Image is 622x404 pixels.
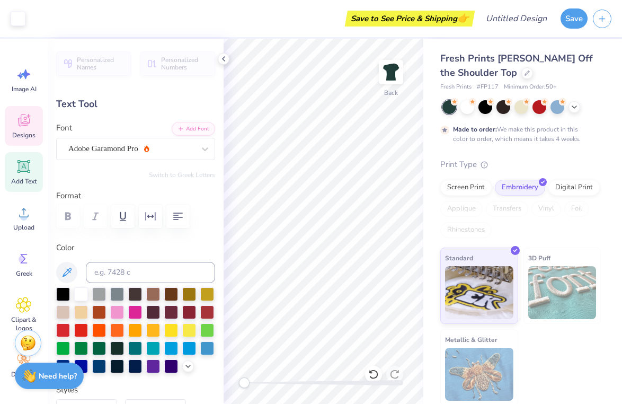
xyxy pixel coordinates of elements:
[445,348,513,401] img: Metallic & Glitter
[440,201,483,217] div: Applique
[453,125,497,134] strong: Made to order:
[86,262,215,283] input: e.g. 7428 c
[528,266,597,319] img: 3D Puff
[6,315,41,332] span: Clipart & logos
[172,122,215,136] button: Add Font
[440,159,601,171] div: Print Type
[16,269,32,278] span: Greek
[149,171,215,179] button: Switch to Greek Letters
[445,334,497,345] span: Metallic & Glitter
[528,252,550,264] span: 3D Puff
[453,125,583,144] div: We make this product in this color to order, which means it takes 4 weeks.
[445,266,513,319] img: Standard
[56,190,215,202] label: Format
[486,201,528,217] div: Transfers
[564,201,589,217] div: Foil
[477,83,499,92] span: # FP117
[56,122,72,134] label: Font
[548,180,600,196] div: Digital Print
[12,85,37,93] span: Image AI
[380,62,402,83] img: Back
[39,371,77,381] strong: Need help?
[161,56,209,71] span: Personalized Numbers
[56,242,215,254] label: Color
[11,177,37,186] span: Add Text
[239,377,250,388] div: Accessibility label
[495,180,545,196] div: Embroidery
[440,222,492,238] div: Rhinestones
[440,83,472,92] span: Fresh Prints
[457,12,469,24] span: 👉
[348,11,472,27] div: Save to See Price & Shipping
[12,131,35,139] span: Designs
[56,97,215,111] div: Text Tool
[531,201,561,217] div: Vinyl
[440,52,593,79] span: Fresh Prints [PERSON_NAME] Off the Shoulder Top
[56,384,78,396] label: Styles
[140,51,215,76] button: Personalized Numbers
[504,83,557,92] span: Minimum Order: 50 +
[384,88,398,98] div: Back
[561,8,588,29] button: Save
[477,8,555,29] input: Untitled Design
[440,180,492,196] div: Screen Print
[11,370,37,379] span: Decorate
[445,252,473,264] span: Standard
[77,56,125,71] span: Personalized Names
[56,51,131,76] button: Personalized Names
[13,223,34,232] span: Upload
